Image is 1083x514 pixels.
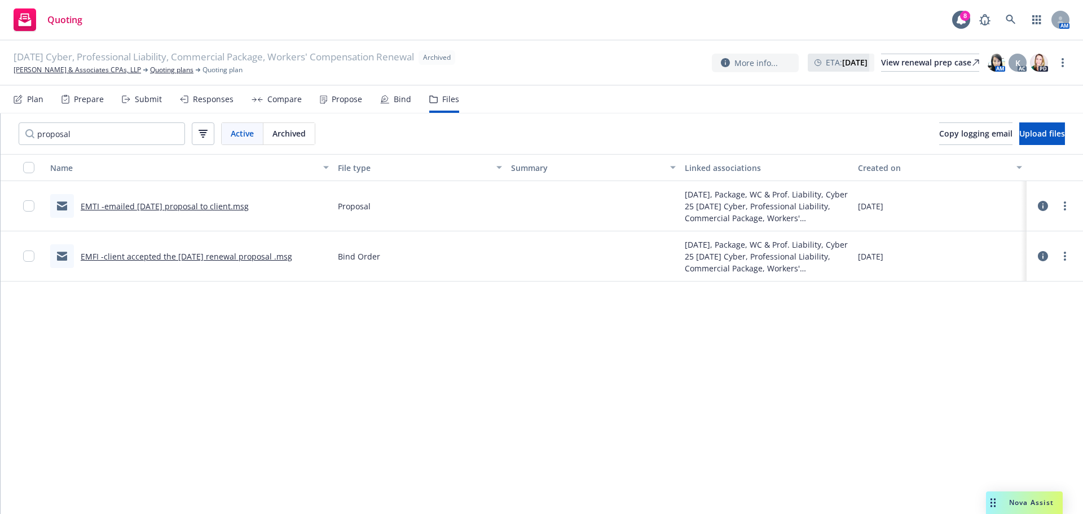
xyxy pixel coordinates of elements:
input: Select all [23,162,34,173]
div: Summary [511,162,663,174]
a: EMTI -emailed [DATE] proposal to client.msg [81,201,249,212]
a: Search [1000,8,1022,31]
span: [DATE] Cyber, Professional Liability, Commercial Package, Workers' Compensation Renewal [14,50,414,65]
div: Bind [394,95,411,104]
button: Linked associations [680,154,853,181]
span: Quoting plan [202,65,243,75]
span: ETA : [826,56,868,68]
span: Nova Assist [1009,498,1054,507]
button: Upload files [1019,122,1065,145]
a: more [1056,56,1069,69]
div: Linked associations [685,162,849,174]
div: View renewal prep case [881,54,979,71]
a: Switch app [1025,8,1048,31]
div: [DATE], Package, WC & Prof. Liability, Cyber [685,239,849,251]
div: 8 [960,11,970,21]
img: photo [1030,54,1048,72]
a: [PERSON_NAME] & Associates CPAs, LLP [14,65,141,75]
span: Archived [272,128,306,139]
button: Summary [507,154,680,181]
span: Upload files [1019,128,1065,139]
span: K [1015,57,1020,69]
div: Drag to move [986,491,1000,514]
div: Name [50,162,316,174]
button: File type [333,154,507,181]
div: 25 [DATE] Cyber, Professional Liability, Commercial Package, Workers' Compensation Renewal [685,200,849,224]
a: more [1058,249,1072,263]
div: Compare [267,95,302,104]
span: Bind Order [338,251,380,262]
span: [DATE] [858,200,883,212]
div: Plan [27,95,43,104]
span: Archived [423,52,451,63]
span: Copy logging email [939,128,1012,139]
button: Nova Assist [986,491,1063,514]
a: Report a Bug [974,8,996,31]
div: Propose [332,95,362,104]
span: Proposal [338,200,371,212]
a: more [1058,199,1072,213]
a: EMFI -client accepted the [DATE] renewal proposal .msg [81,251,292,262]
div: Files [442,95,459,104]
div: Submit [135,95,162,104]
button: Copy logging email [939,122,1012,145]
a: Quoting [9,4,87,36]
div: Responses [193,95,234,104]
div: Prepare [74,95,104,104]
span: Quoting [47,15,82,24]
span: Active [231,128,254,139]
a: View renewal prep case [881,54,979,72]
div: File type [338,162,490,174]
input: Toggle Row Selected [23,200,34,212]
div: [DATE], Package, WC & Prof. Liability, Cyber [685,188,849,200]
button: Name [46,154,333,181]
div: 25 [DATE] Cyber, Professional Liability, Commercial Package, Workers' Compensation Renewal [685,251,849,274]
button: Created on [853,154,1027,181]
div: Created on [858,162,1010,174]
input: Toggle Row Selected [23,251,34,262]
a: Quoting plans [150,65,193,75]
span: More info... [734,57,778,69]
strong: [DATE] [842,57,868,68]
input: Search by keyword... [19,122,185,145]
span: [DATE] [858,251,883,262]
button: More info... [712,54,799,72]
img: photo [987,54,1005,72]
